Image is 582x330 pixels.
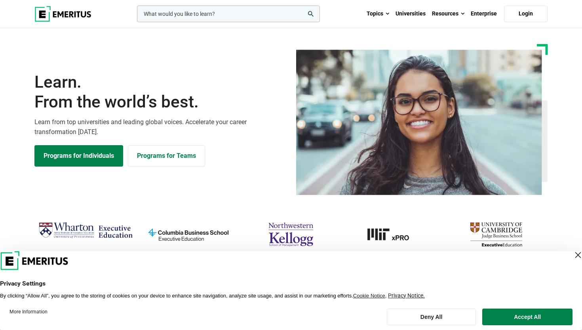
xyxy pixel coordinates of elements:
img: cambridge-judge-business-school [449,219,544,250]
img: Wharton Executive Education [38,219,133,242]
h1: Learn. [34,72,286,112]
a: Explore Programs [34,145,123,167]
p: Learn from top universities and leading global voices. Accelerate your career transformation [DATE]. [34,117,286,137]
img: MIT xPRO [346,219,441,250]
a: MIT-xPRO [346,219,441,250]
a: Login [504,6,548,22]
img: columbia-business-school [141,219,236,250]
a: Explore for Business [128,145,205,167]
img: northwestern-kellogg [243,219,338,250]
input: woocommerce-product-search-field-0 [137,6,320,22]
img: Learn from the world's best [296,50,542,195]
span: From the world’s best. [34,92,286,112]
